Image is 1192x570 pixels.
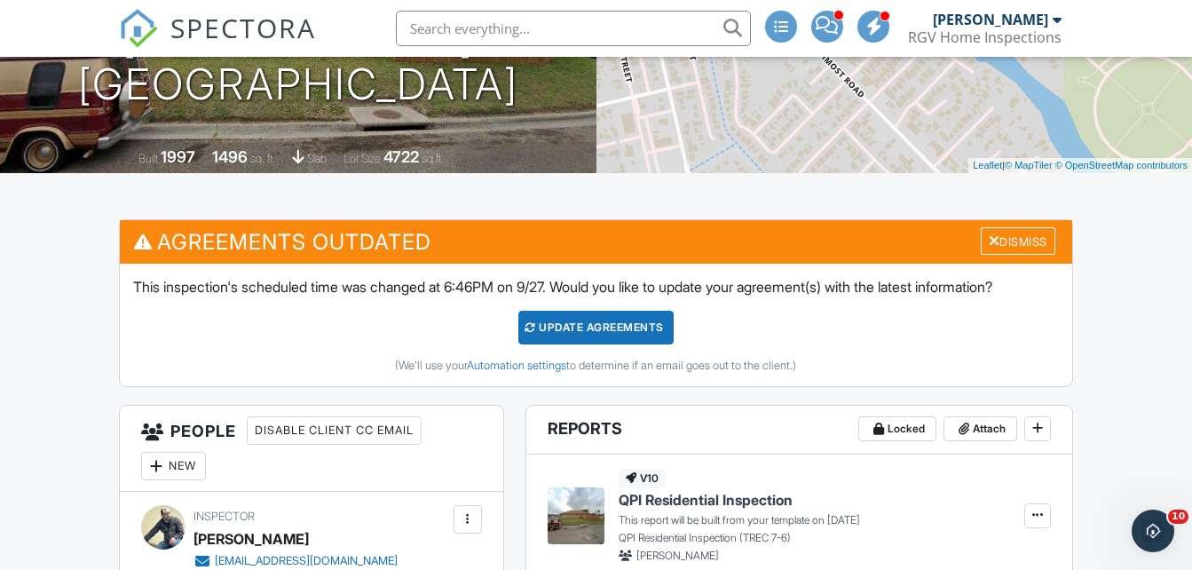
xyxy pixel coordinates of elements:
a: Leaflet [973,160,1002,170]
div: Dismiss [981,227,1055,255]
h3: People [120,406,503,492]
span: Built [138,152,158,165]
span: slab [307,152,327,165]
div: 1997 [161,147,195,166]
div: [PERSON_NAME] [933,11,1048,28]
span: SPECTORA [170,9,316,46]
img: The Best Home Inspection Software - Spectora [119,9,158,48]
input: Search everything... [396,11,751,46]
a: Automation settings [467,359,566,372]
span: 10 [1168,510,1188,524]
div: | [968,158,1192,173]
span: sq.ft. [422,152,444,165]
div: RGV Home Inspections [908,28,1062,46]
div: Update Agreements [518,311,674,344]
span: sq. ft. [250,152,275,165]
a: © MapTiler [1005,160,1053,170]
h3: Agreements Outdated [120,220,1071,264]
span: Lot Size [343,152,381,165]
a: © OpenStreetMap contributors [1055,160,1188,170]
div: [EMAIL_ADDRESS][DOMAIN_NAME] [215,554,398,568]
div: New [141,452,206,480]
div: [PERSON_NAME] [193,526,309,552]
div: (We'll use your to determine if an email goes out to the client.) [133,359,1058,373]
div: Disable Client CC Email [247,416,422,445]
a: [EMAIL_ADDRESS][DOMAIN_NAME] [193,552,398,570]
div: 4722 [383,147,419,166]
span: Inspector [193,510,255,523]
iframe: Intercom live chat [1132,510,1174,552]
a: SPECTORA [119,24,316,61]
div: 1496 [212,147,248,166]
div: This inspection's scheduled time was changed at 6:46PM on 9/27. Would you like to update your agr... [120,264,1071,386]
